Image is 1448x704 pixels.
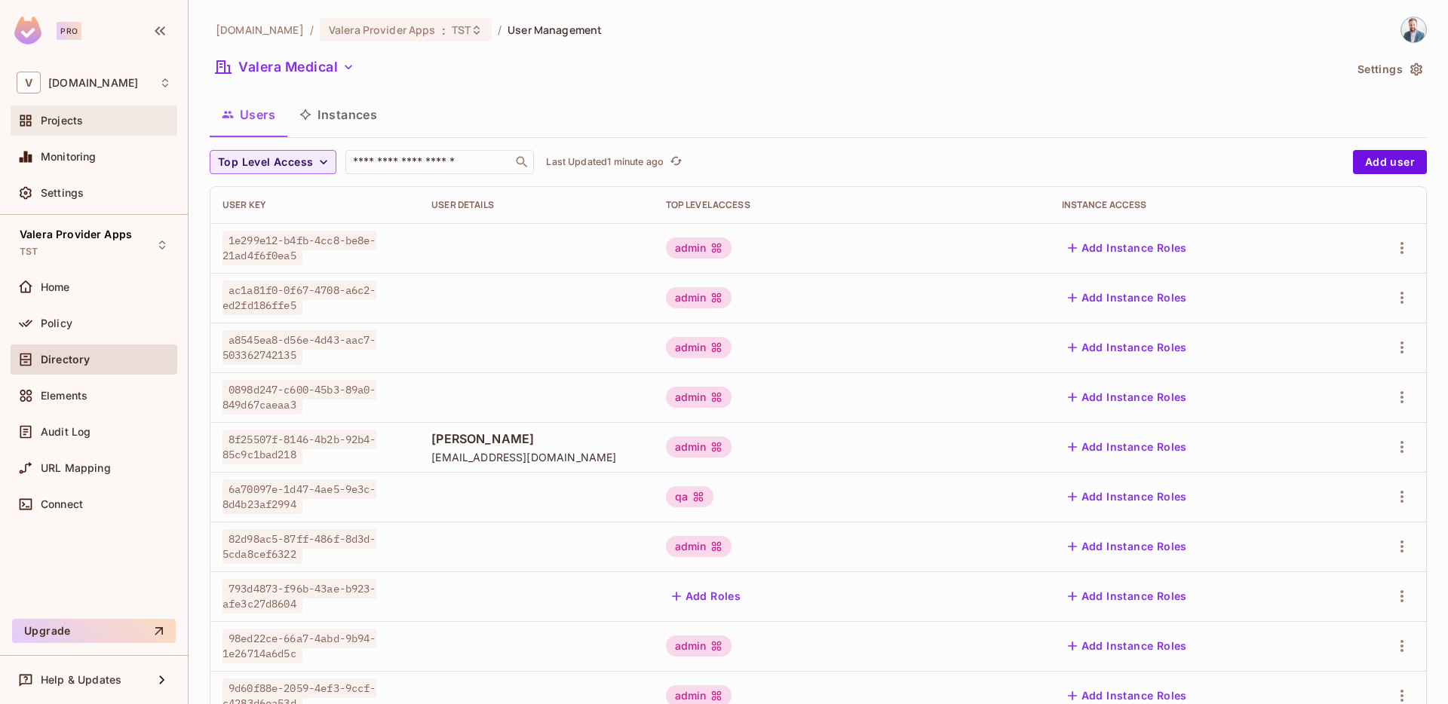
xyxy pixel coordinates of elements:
[222,430,376,464] span: 8f25507f-8146-4b2b-92b4-85c9c1bad218
[1062,385,1193,409] button: Add Instance Roles
[431,199,641,211] div: User Details
[41,115,83,127] span: Projects
[222,380,376,415] span: 0898d247-c600-45b3-89a0-849d67caeaa3
[41,390,87,402] span: Elements
[57,22,81,40] div: Pro
[666,237,732,259] div: admin
[546,156,664,168] p: Last Updated 1 minute ago
[222,629,376,663] span: 98ed22ce-66a7-4abd-9b94-1e26714a6d5c
[41,674,121,686] span: Help & Updates
[287,96,389,133] button: Instances
[41,151,97,163] span: Monitoring
[666,199,1038,211] div: Top Level Access
[41,426,90,438] span: Audit Log
[48,77,138,89] span: Workspace: valerahealth.com
[41,187,84,199] span: Settings
[1062,485,1193,509] button: Add Instance Roles
[222,579,376,614] span: 793d4873-f96b-43ae-b923-afe3c27d8604
[41,498,83,510] span: Connect
[498,23,502,37] li: /
[452,23,471,37] span: TST
[41,462,111,474] span: URL Mapping
[666,337,732,358] div: admin
[210,150,336,174] button: Top Level Access
[222,199,407,211] div: User Key
[222,280,376,315] span: ac1a81f0-0f67-4708-a6c2-ed2fd186ffe5
[666,287,732,308] div: admin
[12,619,176,643] button: Upgrade
[666,387,732,408] div: admin
[1062,199,1325,211] div: Instance Access
[666,584,747,608] button: Add Roles
[216,23,304,37] span: the active workspace
[666,486,713,507] div: qa
[1062,236,1193,260] button: Add Instance Roles
[222,479,376,514] span: 6a70097e-1d47-4ae5-9e3c-8d4b23af2994
[508,23,602,37] span: User Management
[1351,57,1427,81] button: Settings
[1353,150,1427,174] button: Add user
[666,536,732,557] div: admin
[41,281,70,293] span: Home
[1062,435,1193,459] button: Add Instance Roles
[664,153,685,171] span: Click to refresh data
[441,24,446,36] span: :
[667,153,685,171] button: refresh
[210,96,287,133] button: Users
[666,436,732,458] div: admin
[1401,17,1426,42] img: Josh Myers
[222,529,376,564] span: 82d98ac5-87ff-486f-8d3d-5cda8cef6322
[210,55,360,79] button: Valera Medical
[1062,584,1193,608] button: Add Instance Roles
[17,72,41,93] span: V
[431,430,641,447] span: [PERSON_NAME]
[1062,534,1193,559] button: Add Instance Roles
[14,17,41,44] img: SReyMgAAAABJRU5ErkJggg==
[431,450,641,464] span: [EMAIL_ADDRESS][DOMAIN_NAME]
[1062,335,1193,360] button: Add Instance Roles
[218,153,313,172] span: Top Level Access
[670,155,683,170] span: refresh
[1062,286,1193,310] button: Add Instance Roles
[20,228,132,240] span: Valera Provider Apps
[310,23,314,37] li: /
[1062,634,1193,658] button: Add Instance Roles
[222,330,376,365] span: a8545ea8-d56e-4d43-aac7-503362742135
[222,231,376,265] span: 1e299e12-b4fb-4cc8-be8e-21ad4f6f0ea5
[41,354,90,366] span: Directory
[329,23,436,37] span: Valera Provider Apps
[666,635,732,657] div: admin
[41,317,72,329] span: Policy
[20,246,38,258] span: TST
